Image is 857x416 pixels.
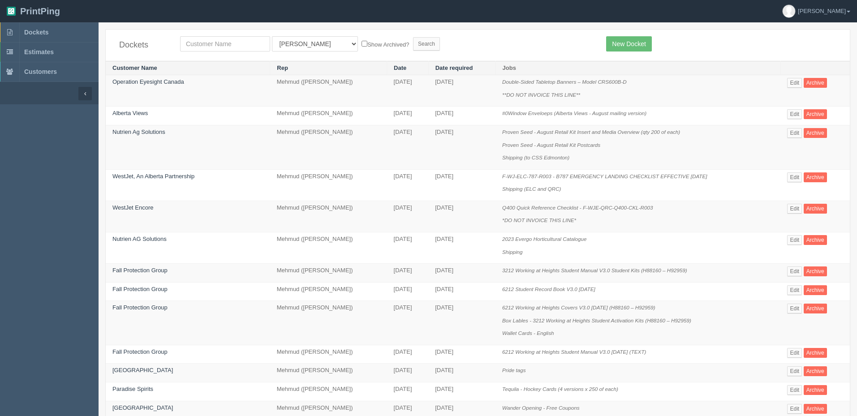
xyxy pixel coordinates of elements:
[270,364,387,382] td: Mehmud ([PERSON_NAME])
[804,235,827,245] a: Archive
[428,382,495,401] td: [DATE]
[112,64,157,71] a: Customer Name
[804,78,827,88] a: Archive
[387,364,429,382] td: [DATE]
[428,75,495,107] td: [DATE]
[119,41,167,50] h4: Dockets
[804,304,827,313] a: Archive
[502,249,523,255] i: Shipping
[495,61,780,75] th: Jobs
[804,204,827,214] a: Archive
[428,282,495,301] td: [DATE]
[270,301,387,345] td: Mehmud ([PERSON_NAME])
[428,364,495,382] td: [DATE]
[502,173,707,179] i: F-WJ-ELC-787-R003 - B787 EMERGENCY LANDING CHECKLIST EFFECTIVE [DATE]
[428,107,495,125] td: [DATE]
[180,36,270,51] input: Customer Name
[804,385,827,395] a: Archive
[387,169,429,201] td: [DATE]
[502,286,595,292] i: 6212 Student Record Book V3.0 [DATE]
[787,366,802,376] a: Edit
[804,366,827,376] a: Archive
[502,129,680,135] i: Proven Seed - August Retail Kit Insert and Media Overview (qty 200 of each)
[787,172,802,182] a: Edit
[787,285,802,295] a: Edit
[112,367,173,373] a: [GEOGRAPHIC_DATA]
[413,37,440,51] input: Search
[387,232,429,263] td: [DATE]
[787,404,802,414] a: Edit
[112,204,154,211] a: WestJet Encore
[804,285,827,295] a: Archive
[394,64,406,71] a: Date
[502,186,561,192] i: Shipping (ELC and QRC)
[387,201,429,232] td: [DATE]
[270,107,387,125] td: Mehmud ([PERSON_NAME])
[387,382,429,401] td: [DATE]
[804,404,827,414] a: Archive
[804,348,827,358] a: Archive
[804,172,827,182] a: Archive
[787,304,802,313] a: Edit
[112,286,168,292] a: Fall Protection Group
[112,348,168,355] a: Fall Protection Group
[787,348,802,358] a: Edit
[428,232,495,263] td: [DATE]
[787,235,802,245] a: Edit
[502,92,580,98] i: **DO NOT INVOICE THIS LINE**
[428,201,495,232] td: [DATE]
[787,78,802,88] a: Edit
[270,282,387,301] td: Mehmud ([PERSON_NAME])
[270,75,387,107] td: Mehmud ([PERSON_NAME])
[502,267,687,273] i: 3212 Working at Heights Student Manual V3.0 Student Kits (H88160 – H92959)
[277,64,288,71] a: Rep
[502,142,600,148] i: Proven Seed - August Retail Kit Postcards
[502,304,655,310] i: 6212 Working at Heights Covers V3.0 [DATE] (H88160 – H92959)
[112,78,184,85] a: Operation Eyesight Canada
[112,386,153,392] a: Paradise Spirits
[270,264,387,283] td: Mehmud ([PERSON_NAME])
[502,367,526,373] i: Pride tags
[428,264,495,283] td: [DATE]
[112,304,168,311] a: Fall Protection Group
[387,264,429,283] td: [DATE]
[24,29,48,36] span: Dockets
[787,385,802,395] a: Edit
[428,169,495,201] td: [DATE]
[270,232,387,263] td: Mehmud ([PERSON_NAME])
[787,128,802,138] a: Edit
[270,201,387,232] td: Mehmud ([PERSON_NAME])
[270,382,387,401] td: Mehmud ([PERSON_NAME])
[387,125,429,170] td: [DATE]
[24,68,57,75] span: Customers
[787,266,802,276] a: Edit
[502,330,554,336] i: Wallet Cards - English
[502,236,586,242] i: 2023 Evergo Horticultural Catalogue
[428,345,495,364] td: [DATE]
[502,110,646,116] i: #0Window Enveloeps (Alberta Views - August mailing version)
[112,129,165,135] a: Nutrien Ag Solutions
[804,128,827,138] a: Archive
[502,349,646,355] i: 6212 Working at Heights Student Manual V3.0 [DATE] (TEXT)
[387,282,429,301] td: [DATE]
[606,36,651,51] a: New Docket
[362,41,367,47] input: Show Archived?
[787,204,802,214] a: Edit
[387,107,429,125] td: [DATE]
[112,404,173,411] a: [GEOGRAPHIC_DATA]
[787,109,802,119] a: Edit
[270,169,387,201] td: Mehmud ([PERSON_NAME])
[435,64,473,71] a: Date required
[270,345,387,364] td: Mehmud ([PERSON_NAME])
[428,125,495,170] td: [DATE]
[270,125,387,170] td: Mehmud ([PERSON_NAME])
[112,173,194,180] a: WestJet, An Alberta Partnership
[502,154,569,160] i: Shipping (to CSS Edmonton)
[387,345,429,364] td: [DATE]
[387,75,429,107] td: [DATE]
[112,267,168,274] a: Fall Protection Group
[783,5,795,17] img: avatar_default-7531ab5dedf162e01f1e0bb0964e6a185e93c5c22dfe317fb01d7f8cd2b1632c.jpg
[362,39,409,49] label: Show Archived?
[502,79,627,85] i: Double-Sided Tabletop Banners – Model CRS600B-D
[428,301,495,345] td: [DATE]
